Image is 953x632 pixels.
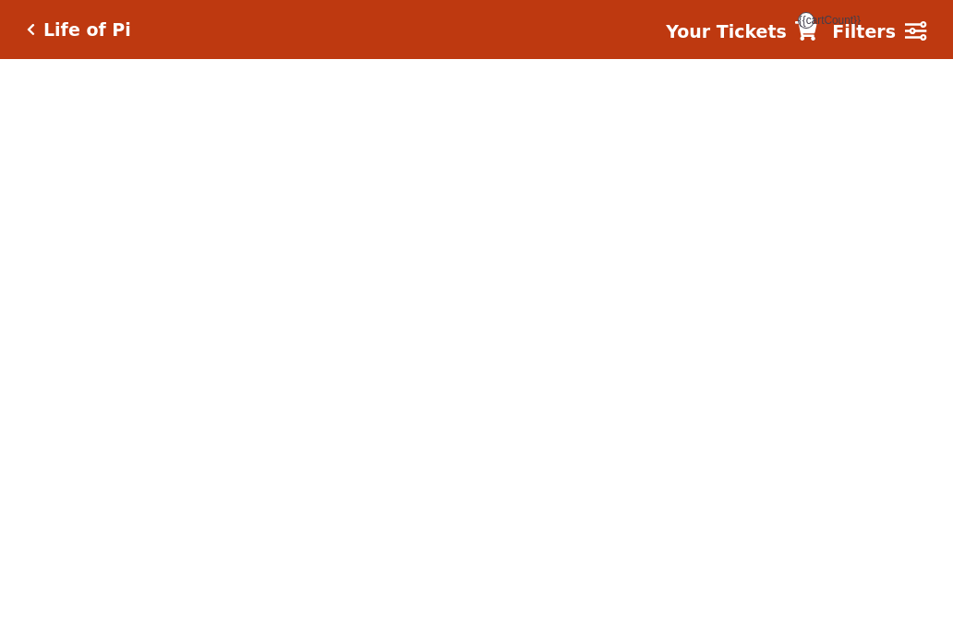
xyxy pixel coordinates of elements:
[27,23,35,36] a: Click here to go back to filters
[43,19,131,41] h5: Life of Pi
[832,21,896,42] strong: Filters
[666,18,817,45] a: Your Tickets {{cartCount}}
[832,18,926,45] a: Filters
[798,12,814,29] span: {{cartCount}}
[666,21,787,42] strong: Your Tickets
